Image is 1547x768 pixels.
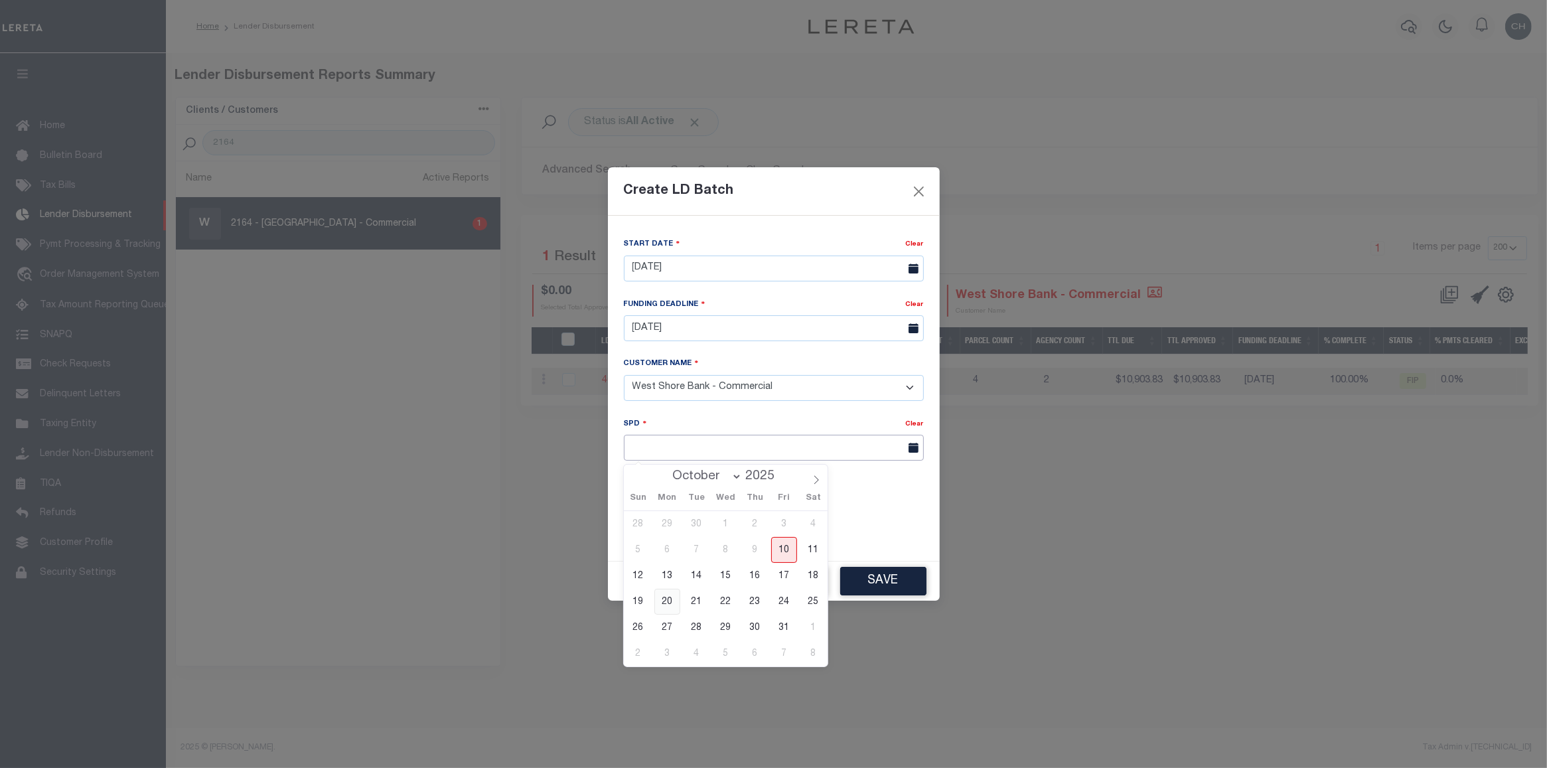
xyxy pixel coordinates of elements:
[654,511,680,537] span: September 29, 2025
[684,537,709,563] span: October 7, 2025
[771,589,797,615] span: October 24, 2025
[684,511,709,537] span: September 30, 2025
[682,495,711,503] span: Tue
[625,615,651,641] span: October 26, 2025
[684,641,709,666] span: November 4, 2025
[625,537,651,563] span: October 5, 2025
[742,641,768,666] span: November 6, 2025
[742,615,768,641] span: October 30, 2025
[800,615,826,641] span: November 1, 2025
[625,511,651,537] span: September 28, 2025
[771,563,797,589] span: October 17, 2025
[624,238,680,250] label: Start Date
[742,469,786,484] input: Year
[800,537,826,563] span: October 11, 2025
[742,511,768,537] span: October 2, 2025
[906,301,924,308] a: Clear
[654,537,680,563] span: October 6, 2025
[713,641,739,666] span: November 5, 2025
[684,615,709,641] span: October 28, 2025
[771,511,797,537] span: October 3, 2025
[654,615,680,641] span: October 27, 2025
[742,589,768,615] span: October 23, 2025
[625,589,651,615] span: October 19, 2025
[713,615,739,641] span: October 29, 2025
[799,495,828,503] span: Sat
[624,357,699,370] label: Customer Name
[800,641,826,666] span: November 8, 2025
[625,641,651,666] span: November 2, 2025
[654,641,680,666] span: November 3, 2025
[742,563,768,589] span: October 16, 2025
[684,589,709,615] span: October 21, 2025
[800,589,826,615] span: October 25, 2025
[771,641,797,666] span: November 7, 2025
[625,563,651,589] span: October 12, 2025
[771,537,797,563] span: October 10, 2025
[624,298,705,311] label: Funding Deadline
[770,495,799,503] span: Fri
[624,495,653,503] span: Sun
[654,589,680,615] span: October 20, 2025
[624,418,647,430] label: SPD
[624,183,734,199] h5: Create LD Batch
[713,511,739,537] span: October 1, 2025
[741,495,770,503] span: Thu
[906,421,924,427] a: Clear
[910,183,927,200] button: Close
[713,563,739,589] span: October 15, 2025
[711,495,741,503] span: Wed
[771,615,797,641] span: October 31, 2025
[742,537,768,563] span: October 9, 2025
[713,537,739,563] span: October 8, 2025
[713,589,739,615] span: October 22, 2025
[840,567,926,595] button: Save
[653,495,682,503] span: Mon
[684,563,709,589] span: October 14, 2025
[654,563,680,589] span: October 13, 2025
[666,470,742,483] select: Month
[800,511,826,537] span: October 4, 2025
[800,563,826,589] span: October 18, 2025
[906,241,924,248] a: Clear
